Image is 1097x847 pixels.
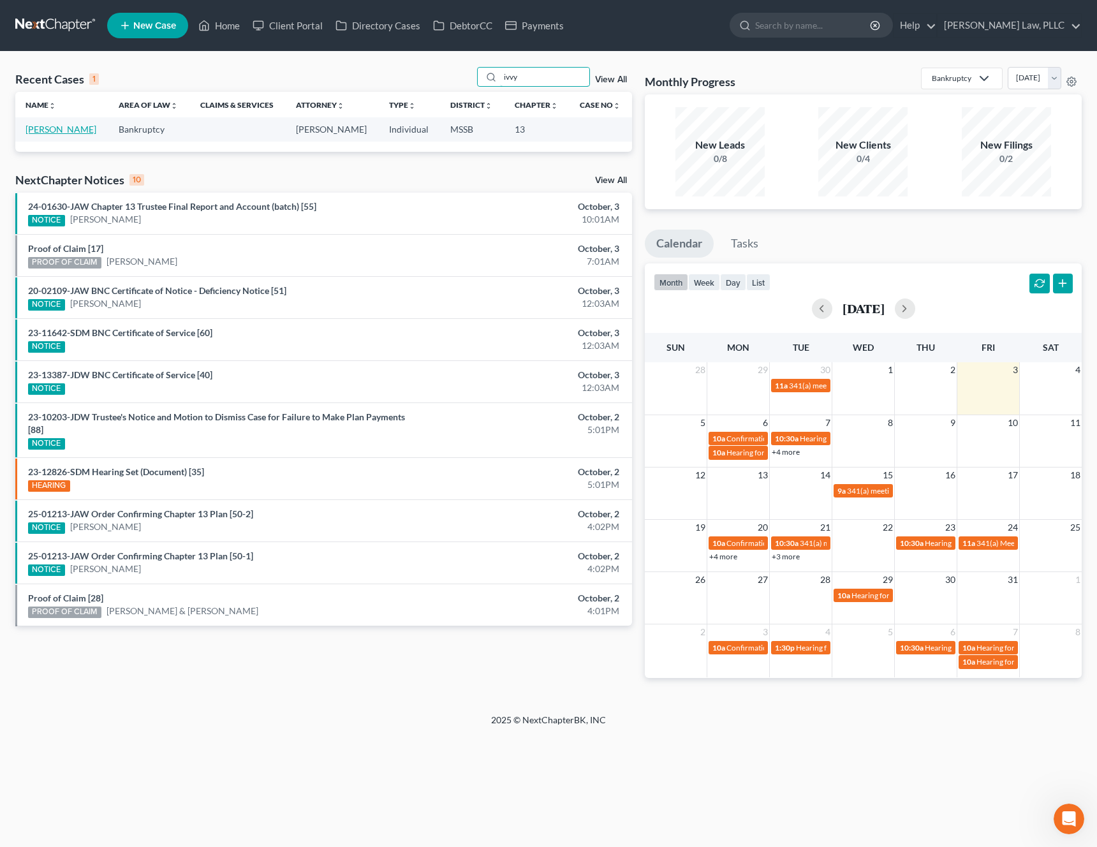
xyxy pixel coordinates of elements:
[28,201,316,212] a: 24-01630-JAW Chapter 13 Trustee Final Report and Account (batch) [55]
[170,102,178,110] i: unfold_more
[11,391,244,413] textarea: Message…
[645,230,714,258] a: Calendar
[431,478,619,491] div: 5:01PM
[925,643,1024,652] span: Hearing for [PERSON_NAME]
[917,342,935,353] span: Thu
[431,242,619,255] div: October, 3
[818,152,908,165] div: 0/4
[28,522,65,534] div: NOTICE
[712,538,725,548] span: 10a
[962,657,975,667] span: 10a
[389,100,416,110] a: Typeunfold_more
[62,6,145,16] h1: [PERSON_NAME]
[654,274,688,291] button: month
[720,274,746,291] button: day
[762,624,769,640] span: 3
[1006,468,1019,483] span: 17
[431,297,619,310] div: 12:03AM
[843,302,885,315] h2: [DATE]
[28,508,253,519] a: 25-01213-JAW Order Confirming Chapter 13 Plan [50-2]
[431,339,619,352] div: 12:03AM
[949,415,957,431] span: 9
[775,538,799,548] span: 10:30a
[944,572,957,587] span: 30
[887,362,894,378] span: 1
[694,520,707,535] span: 19
[20,68,142,78] b: Important Filing Update
[219,413,239,433] button: Send a message…
[1069,520,1082,535] span: 25
[881,572,894,587] span: 29
[962,138,1051,152] div: New Filings
[133,21,176,31] span: New Case
[431,369,619,381] div: October, 3
[20,313,199,350] div: We’ll continue monitoring this closely and will share updates as soon as more information is avai...
[755,13,872,37] input: Search by name...
[666,342,685,353] span: Sun
[36,7,57,27] img: Profile image for Emma
[819,520,832,535] span: 21
[1054,804,1084,834] iframe: Intercom live chat
[26,100,56,110] a: Nameunfold_more
[26,124,96,135] a: [PERSON_NAME]
[86,240,162,250] b: 10 full minutes
[694,572,707,587] span: 26
[431,563,619,575] div: 4:02PM
[726,538,871,548] span: Confirmation hearing for [PERSON_NAME]
[431,520,619,533] div: 4:02PM
[580,100,621,110] a: Case Nounfold_more
[28,550,253,561] a: 25-01213-JAW Order Confirming Chapter 13 Plan [50-1]
[515,100,558,110] a: Chapterunfold_more
[982,342,995,353] span: Fri
[819,572,832,587] span: 28
[726,448,826,457] span: Hearing for [PERSON_NAME]
[694,362,707,378] span: 28
[800,434,899,443] span: Hearing for [PERSON_NAME]
[796,643,971,652] span: Hearing for [PERSON_NAME] and [PERSON_NAME]
[775,643,795,652] span: 1:30p
[30,239,199,275] li: Wait at least before attempting again (to allow MFA to reset on the court’s site)
[688,274,720,291] button: week
[772,447,800,457] a: +4 more
[440,117,504,141] td: MSSB
[408,102,416,110] i: unfold_more
[756,572,769,587] span: 27
[28,607,101,618] div: PROOF OF CLAIM
[431,327,619,339] div: October, 3
[962,152,1051,165] div: 0/2
[20,180,199,218] div: If you encounter an error when filing, please take the following steps before trying to file again:
[431,550,619,563] div: October, 2
[853,342,874,353] span: Wed
[1012,624,1019,640] span: 7
[15,172,144,188] div: NextChapter Notices
[431,213,619,226] div: 10:01AM
[675,152,765,165] div: 0/8
[28,327,212,338] a: 23-11642-SDM BNC Certificate of Service [60]
[887,624,894,640] span: 5
[28,383,65,395] div: NOTICE
[949,362,957,378] span: 2
[379,117,440,141] td: Individual
[746,274,770,291] button: list
[62,16,87,29] p: Active
[20,367,128,374] div: [PERSON_NAME] • 26m ago
[70,213,141,226] a: [PERSON_NAME]
[337,102,344,110] i: unfold_more
[185,714,912,737] div: 2025 © NextChapterBK, INC
[431,605,619,617] div: 4:01PM
[756,468,769,483] span: 13
[286,117,379,141] td: [PERSON_NAME]
[89,73,99,85] div: 1
[107,255,177,268] a: [PERSON_NAME]
[762,415,769,431] span: 6
[30,225,199,237] li: Refresh your browser
[28,438,65,450] div: NOTICE
[962,538,975,548] span: 11a
[427,14,499,37] a: DebtorCC
[48,102,56,110] i: unfold_more
[431,200,619,213] div: October, 3
[881,520,894,535] span: 22
[28,243,103,254] a: Proof of Claim [17]
[1074,572,1082,587] span: 1
[819,468,832,483] span: 14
